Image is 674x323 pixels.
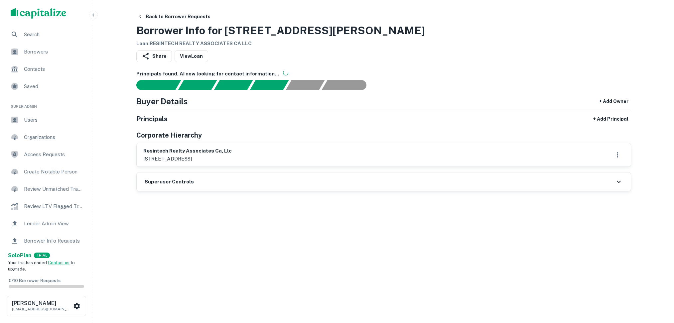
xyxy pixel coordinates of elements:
[24,202,83,210] span: Review LTV Flagged Transactions
[24,237,83,245] span: Borrower Info Requests
[24,48,83,56] span: Borrowers
[12,301,72,306] h6: [PERSON_NAME]
[9,278,61,283] span: 0 / 10 Borrower Requests
[8,252,31,260] a: SoloPlan
[5,233,87,249] a: Borrower Info Requests
[5,129,87,145] a: Organizations
[214,80,253,90] div: Documents found, AI parsing details...
[5,44,87,60] a: Borrowers
[136,50,172,62] button: Share
[136,70,631,78] h6: Principals found, AI now looking for contact information...
[322,80,374,90] div: AI fulfillment process complete.
[143,155,232,163] p: [STREET_ADDRESS]
[24,168,83,176] span: Create Notable Person
[24,220,83,228] span: Lender Admin View
[136,130,202,140] h5: Corporate Hierarchy
[8,252,31,259] strong: Solo Plan
[286,80,325,90] div: Principals found, still searching for contact information. This may take time...
[48,260,69,265] a: Contact us
[5,198,87,214] a: Review LTV Flagged Transactions
[11,8,67,19] img: capitalize-logo.png
[136,114,168,124] h5: Principals
[5,96,87,112] li: Super Admin
[24,65,83,73] span: Contacts
[5,216,87,232] a: Lender Admin View
[5,147,87,162] a: Access Requests
[24,151,83,159] span: Access Requests
[175,50,208,62] a: ViewLoan
[5,181,87,197] a: Review Unmatched Transactions
[5,112,87,128] a: Users
[24,133,83,141] span: Organizations
[24,116,83,124] span: Users
[5,78,87,94] a: Saved
[34,253,50,258] div: TRIAL
[24,82,83,90] span: Saved
[136,40,425,48] h6: Loan : RESINTECH REALTY ASSOCIATES CA LLC
[135,11,213,23] button: Back to Borrower Requests
[8,260,75,272] span: Your trial has ended. to upgrade.
[128,80,178,90] div: Sending borrower request to AI...
[5,27,87,43] a: Search
[7,296,86,316] button: [PERSON_NAME][EMAIL_ADDRESS][DOMAIN_NAME]
[591,113,631,125] button: + Add Principal
[250,80,289,90] div: Principals found, AI now looking for contact information...
[145,178,194,186] h6: Superuser Controls
[178,80,217,90] div: Your request is received and processing...
[12,306,72,312] p: [EMAIL_ADDRESS][DOMAIN_NAME]
[5,61,87,77] a: Contacts
[24,185,83,193] span: Review Unmatched Transactions
[5,164,87,180] a: Create Notable Person
[143,147,232,155] h6: resintech realty associates ca, llc
[136,23,425,39] h3: Borrower Info for [STREET_ADDRESS][PERSON_NAME]
[24,31,83,39] span: Search
[136,95,188,107] h4: Buyer Details
[597,95,631,107] button: + Add Owner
